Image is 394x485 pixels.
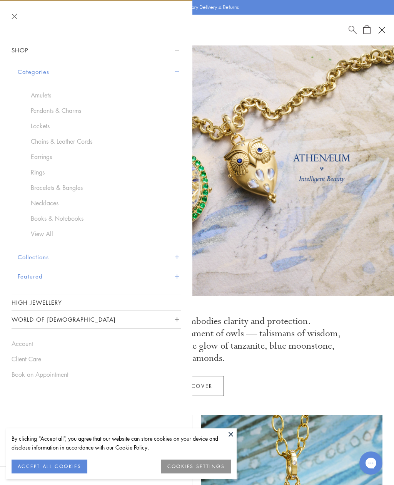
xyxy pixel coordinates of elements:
[12,311,181,328] button: World of [DEMOGRAPHIC_DATA]
[31,199,173,207] a: Necklaces
[31,230,173,238] a: View All
[18,267,181,286] button: Featured
[170,376,224,396] a: Discover
[161,460,231,473] button: COOKIES SETTINGS
[375,23,388,37] button: Open navigation
[31,122,173,130] a: Lockets
[12,370,181,379] a: Book an Appointment
[356,449,386,477] iframe: Gorgias live chat messenger
[363,25,371,35] a: Open Shopping Bag
[12,294,181,310] a: High Jewellery
[31,91,173,99] a: Amulets
[53,315,341,364] p: Sacred to Athena, the owl embodies clarity and protection. [PERSON_NAME] presents a parliament of...
[31,153,173,161] a: Earrings
[12,434,231,452] div: By clicking “Accept all”, you agree that our website can store cookies on your device and disclos...
[31,214,173,223] a: Books & Notebooks
[349,25,357,35] a: Search
[31,137,173,146] a: Chains & Leather Cords
[12,42,181,59] button: Shop
[18,62,181,82] button: Categories
[12,339,181,348] a: Account
[12,42,181,329] nav: Sidebar navigation
[152,3,239,11] p: Enjoy Complimentary Delivery & Returns
[31,168,173,176] a: Rings
[12,13,17,19] button: Close navigation
[12,355,181,363] a: Client Care
[12,460,87,473] button: ACCEPT ALL COOKIES
[31,106,173,115] a: Pendants & Charms
[18,247,181,267] button: Collections
[31,183,173,192] a: Bracelets & Bangles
